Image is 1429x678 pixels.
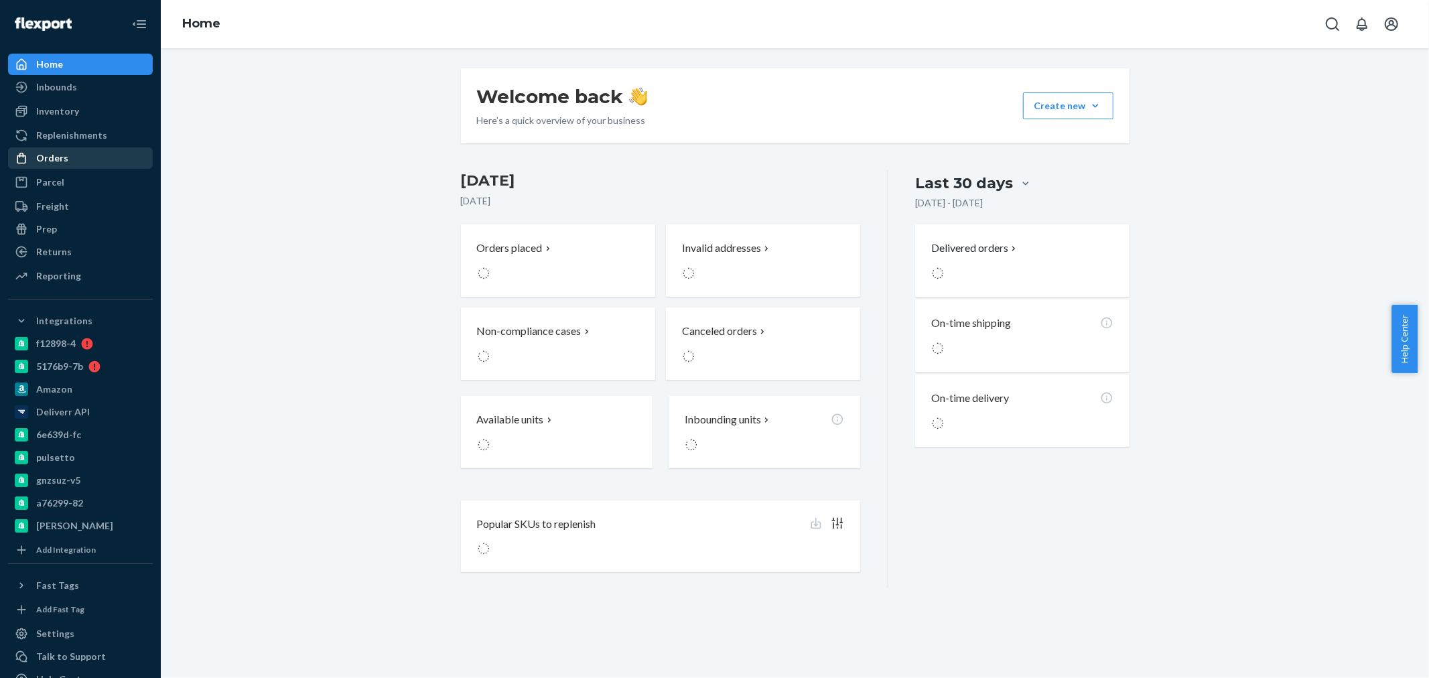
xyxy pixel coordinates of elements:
[36,337,76,350] div: f12898-4
[36,105,79,118] div: Inventory
[915,196,983,210] p: [DATE] - [DATE]
[36,519,113,533] div: [PERSON_NAME]
[8,424,153,446] a: 6e639d-fc
[36,222,57,236] div: Prep
[682,241,761,256] p: Invalid addresses
[36,129,107,142] div: Replenishments
[666,308,860,380] button: Canceled orders
[629,87,648,106] img: hand-wave emoji
[36,451,75,464] div: pulsetto
[8,241,153,263] a: Returns
[36,405,90,419] div: Deliverr API
[477,412,544,427] p: Available units
[8,379,153,400] a: Amazon
[8,492,153,514] a: a76299-82
[8,310,153,332] button: Integrations
[36,496,83,510] div: a76299-82
[8,646,153,667] a: Talk to Support
[8,172,153,193] a: Parcel
[8,196,153,217] a: Freight
[669,396,860,468] button: Inbounding units
[36,269,81,283] div: Reporting
[1319,11,1346,38] button: Open Search Box
[36,80,77,94] div: Inbounds
[931,241,1019,256] button: Delivered orders
[36,474,80,487] div: gnzsuz-v5
[8,401,153,423] a: Deliverr API
[8,602,153,618] a: Add Fast Tag
[477,84,648,109] h1: Welcome back
[36,58,63,71] div: Home
[36,627,74,640] div: Settings
[477,517,596,532] p: Popular SKUs to replenish
[682,324,757,339] p: Canceled orders
[1391,305,1418,373] button: Help Center
[36,360,83,373] div: 5176b9-7b
[915,173,1013,194] div: Last 30 days
[8,333,153,354] a: f12898-4
[36,579,79,592] div: Fast Tags
[8,623,153,645] a: Settings
[931,316,1011,331] p: On-time shipping
[172,5,231,44] ol: breadcrumbs
[461,308,655,380] button: Non-compliance cases
[15,17,72,31] img: Flexport logo
[36,245,72,259] div: Returns
[8,147,153,169] a: Orders
[931,391,1009,406] p: On-time delivery
[36,200,69,213] div: Freight
[477,324,582,339] p: Non-compliance cases
[461,224,655,297] button: Orders placed
[36,176,64,189] div: Parcel
[36,314,92,328] div: Integrations
[461,396,653,468] button: Available units
[461,170,861,192] h3: [DATE]
[8,125,153,146] a: Replenishments
[36,428,81,442] div: 6e639d-fc
[1349,11,1375,38] button: Open notifications
[36,604,84,615] div: Add Fast Tag
[8,218,153,240] a: Prep
[1023,92,1113,119] button: Create new
[36,383,72,396] div: Amazon
[36,544,96,555] div: Add Integration
[1378,11,1405,38] button: Open account menu
[666,224,860,297] button: Invalid addresses
[8,447,153,468] a: pulsetto
[36,650,106,663] div: Talk to Support
[36,151,68,165] div: Orders
[461,194,861,208] p: [DATE]
[8,76,153,98] a: Inbounds
[8,470,153,491] a: gnzsuz-v5
[8,265,153,287] a: Reporting
[477,114,648,127] p: Here’s a quick overview of your business
[8,515,153,537] a: [PERSON_NAME]
[8,54,153,75] a: Home
[8,542,153,558] a: Add Integration
[8,575,153,596] button: Fast Tags
[477,241,543,256] p: Orders placed
[8,356,153,377] a: 5176b9-7b
[126,11,153,38] button: Close Navigation
[182,16,220,31] a: Home
[685,412,761,427] p: Inbounding units
[8,100,153,122] a: Inventory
